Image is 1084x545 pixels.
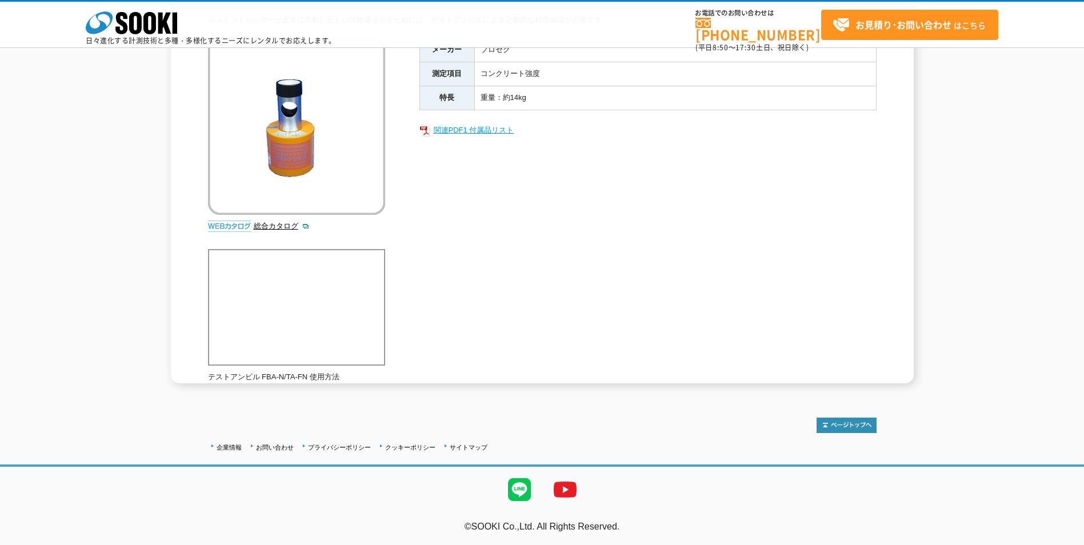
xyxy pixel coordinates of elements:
a: 関連PDF1 付属品リスト [419,123,877,138]
td: コンクリート強度 [474,62,876,86]
a: お見積り･お問い合わせはこちら [821,10,998,40]
th: 測定項目 [419,62,474,86]
p: テストアンビル FBA-N/TA-FN 使用方法 [208,371,385,383]
a: 総合カタログ [254,222,310,230]
span: 17:30 [735,42,756,53]
img: トップページへ [817,418,877,433]
a: プライバシーポリシー [308,444,371,451]
td: 重量：約14kg [474,86,876,110]
th: 特長 [419,86,474,110]
span: 8:50 [713,42,729,53]
a: サイトマップ [450,444,487,451]
img: シュミットコンクリートハンマー用テストアンビル TA-FN [208,38,385,215]
span: (平日 ～ 土日、祝日除く) [695,42,809,53]
img: LINE [497,467,542,512]
span: はこちら [833,17,986,34]
a: テストMail [1040,534,1084,543]
img: YouTube [542,467,588,512]
a: [PHONE_NUMBER] [695,18,821,41]
a: クッキーポリシー [385,444,435,451]
a: お問い合わせ [256,444,294,451]
span: お電話でのお問い合わせは [695,10,821,17]
img: webカタログ [208,221,251,232]
a: 企業情報 [217,444,242,451]
strong: お見積り･お問い合わせ [855,18,951,31]
p: 日々進化する計測技術と多種・多様化するニーズにレンタルでお応えします。 [86,37,336,44]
